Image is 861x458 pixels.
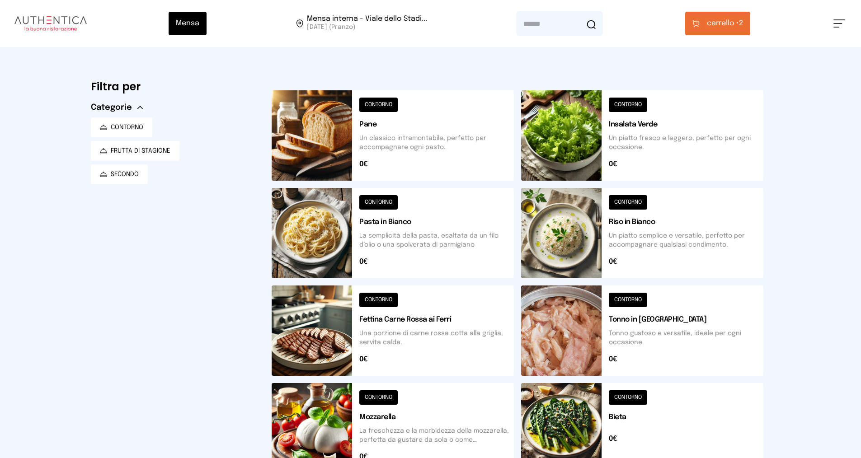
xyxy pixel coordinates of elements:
[169,12,207,35] button: Mensa
[111,146,170,155] span: FRUTTA DI STAGIONE
[91,141,179,161] button: FRUTTA DI STAGIONE
[91,117,152,137] button: CONTORNO
[111,123,143,132] span: CONTORNO
[307,23,427,32] span: [DATE] (Pranzo)
[685,12,750,35] button: carrello •2
[91,79,257,94] h6: Filtra per
[707,18,743,29] span: 2
[91,164,148,184] button: SECONDO
[91,101,143,114] button: Categorie
[707,18,739,29] span: carrello •
[14,16,87,31] img: logo.8f33a47.png
[91,101,132,114] span: Categorie
[111,170,139,179] span: SECONDO
[307,15,427,32] span: Viale dello Stadio, 77, 05100 Terni TR, Italia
